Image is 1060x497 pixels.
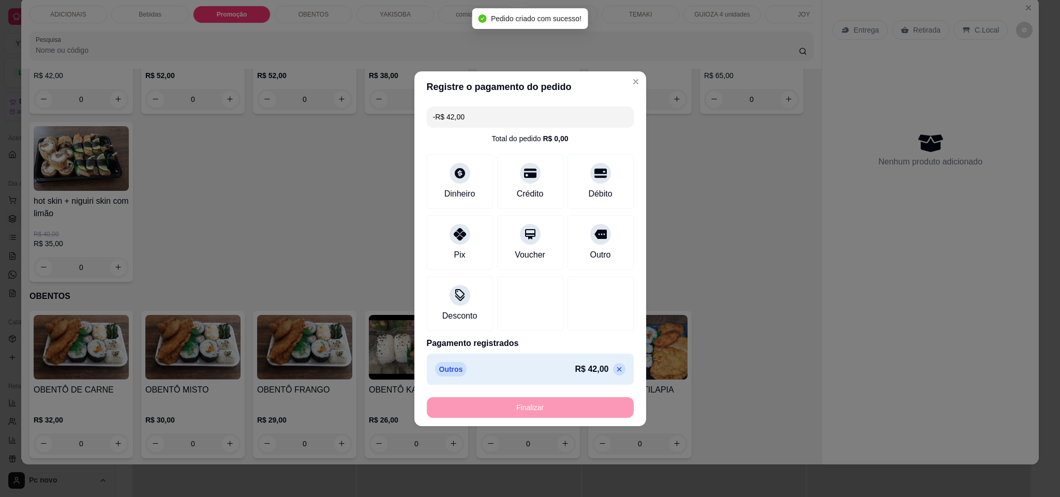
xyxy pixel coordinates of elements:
[515,249,545,261] div: Voucher
[491,133,568,144] div: Total do pedido
[588,188,612,200] div: Débito
[543,133,568,144] div: R$ 0,00
[454,249,465,261] div: Pix
[427,337,634,350] p: Pagamento registrados
[491,14,581,23] span: Pedido criado com sucesso!
[444,188,475,200] div: Dinheiro
[479,14,487,23] span: check-circle
[433,107,628,127] input: Ex.: hambúrguer de cordeiro
[414,71,646,102] header: Registre o pagamento do pedido
[628,73,644,90] button: Close
[517,188,544,200] div: Crédito
[590,249,610,261] div: Outro
[435,362,467,376] p: Outros
[442,310,477,322] div: Desconto
[575,363,609,375] p: R$ 42,00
